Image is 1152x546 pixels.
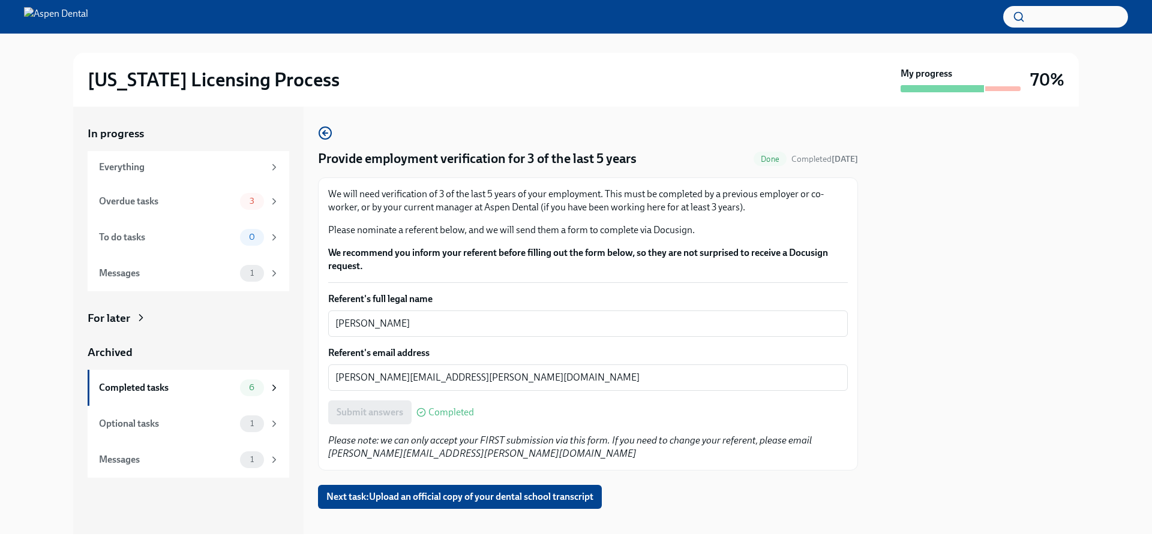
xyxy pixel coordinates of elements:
[428,408,474,417] span: Completed
[88,310,289,326] a: For later
[326,491,593,503] span: Next task : Upload an official copy of your dental school transcript
[99,453,235,466] div: Messages
[99,231,235,244] div: To do tasks
[88,310,130,326] div: For later
[318,150,637,168] h4: Provide employment verification for 3 of the last 5 years
[24,7,88,26] img: Aspen Dental
[99,161,264,174] div: Everything
[88,68,340,92] h2: [US_STATE] Licensing Process
[88,151,289,183] a: Everything
[242,197,262,206] span: 3
[88,219,289,255] a: To do tasks0
[88,126,289,141] a: In progress
[88,183,289,219] a: Overdue tasks3
[99,381,235,394] div: Completed tasks
[328,224,848,237] p: Please nominate a referent below, and we will send them a form to complete via Docusign.
[242,233,262,242] span: 0
[243,269,261,277] span: 1
[243,419,261,428] span: 1
[242,383,262,392] span: 6
[328,292,848,306] label: Referent's full legal name
[901,67,952,80] strong: My progress
[328,188,848,214] p: We will need verification of 3 of the last 5 years of your employment. This must be completed by ...
[335,370,841,385] textarea: [PERSON_NAME][EMAIL_ADDRESS][PERSON_NAME][DOMAIN_NAME]
[328,435,812,459] em: Please note: we can only accept your FIRST submission via this form. If you need to change your r...
[88,370,289,406] a: Completed tasks6
[88,255,289,291] a: Messages1
[88,345,289,360] a: Archived
[243,455,261,464] span: 1
[318,485,602,509] button: Next task:Upload an official copy of your dental school transcript
[328,346,848,360] label: Referent's email address
[88,406,289,442] a: Optional tasks1
[1030,69,1064,91] h3: 70%
[99,195,235,208] div: Overdue tasks
[832,154,858,164] strong: [DATE]
[99,417,235,430] div: Optional tasks
[88,442,289,478] a: Messages1
[99,267,235,280] div: Messages
[335,316,841,331] textarea: [PERSON_NAME]
[791,154,858,164] span: Completed
[754,155,787,164] span: Done
[328,247,828,272] strong: We recommend you inform your referent before filling out the form below, so they are not surprise...
[791,153,858,165] span: February 25th, 2025 15:52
